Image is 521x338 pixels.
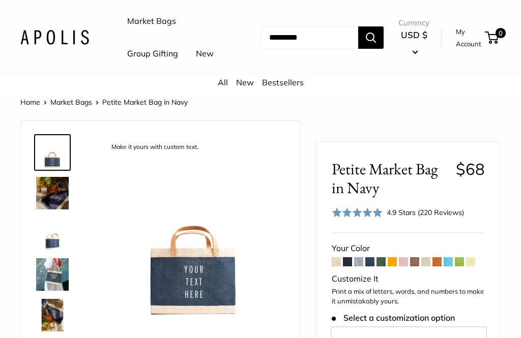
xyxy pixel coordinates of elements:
a: Bestsellers [262,77,304,87]
img: description_Make it yours with custom text. [102,136,285,319]
a: All [218,77,228,87]
a: Market Bags [50,98,92,107]
img: Apolis [20,30,89,45]
div: Make it yours with custom text. [106,140,204,154]
a: Petite Market Bag in Navy [34,297,71,333]
div: Your Color [332,241,485,256]
img: Petite Market Bag in Navy [36,218,69,250]
input: Search... [261,26,358,49]
a: description_Make it yours with custom text. [34,134,71,171]
a: Group Gifting [127,46,178,62]
img: Petite Market Bag in Navy [36,299,69,331]
span: 0 [496,28,506,38]
a: Home [20,98,40,107]
a: Petite Market Bag in Navy [34,175,71,211]
img: Petite Market Bag in Navy [36,258,69,291]
button: Search [358,26,384,49]
span: Petite Market Bag in Navy [102,98,188,107]
a: New [236,77,254,87]
div: 4.9 Stars (220 Reviews) [387,207,464,218]
img: Petite Market Bag in Navy [36,177,69,209]
nav: Breadcrumb [20,96,188,109]
button: USD $ [398,27,429,59]
a: 0 [486,32,499,44]
img: description_Make it yours with custom text. [36,136,69,169]
p: Print a mix of letters, words, and numbers to make it unmistakably yours. [332,287,485,306]
span: $68 [456,159,485,179]
a: My Account [456,25,481,50]
span: Currency [398,16,429,30]
span: Petite Market Bag in Navy [332,160,448,197]
a: New [196,46,214,62]
a: Market Bags [127,14,176,29]
span: USD $ [401,29,427,40]
span: Select a customization option [332,313,454,323]
div: 4.9 Stars (220 Reviews) [332,205,464,220]
a: Petite Market Bag in Navy [34,216,71,252]
div: Customize It [332,271,485,287]
a: Petite Market Bag in Navy [34,256,71,293]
